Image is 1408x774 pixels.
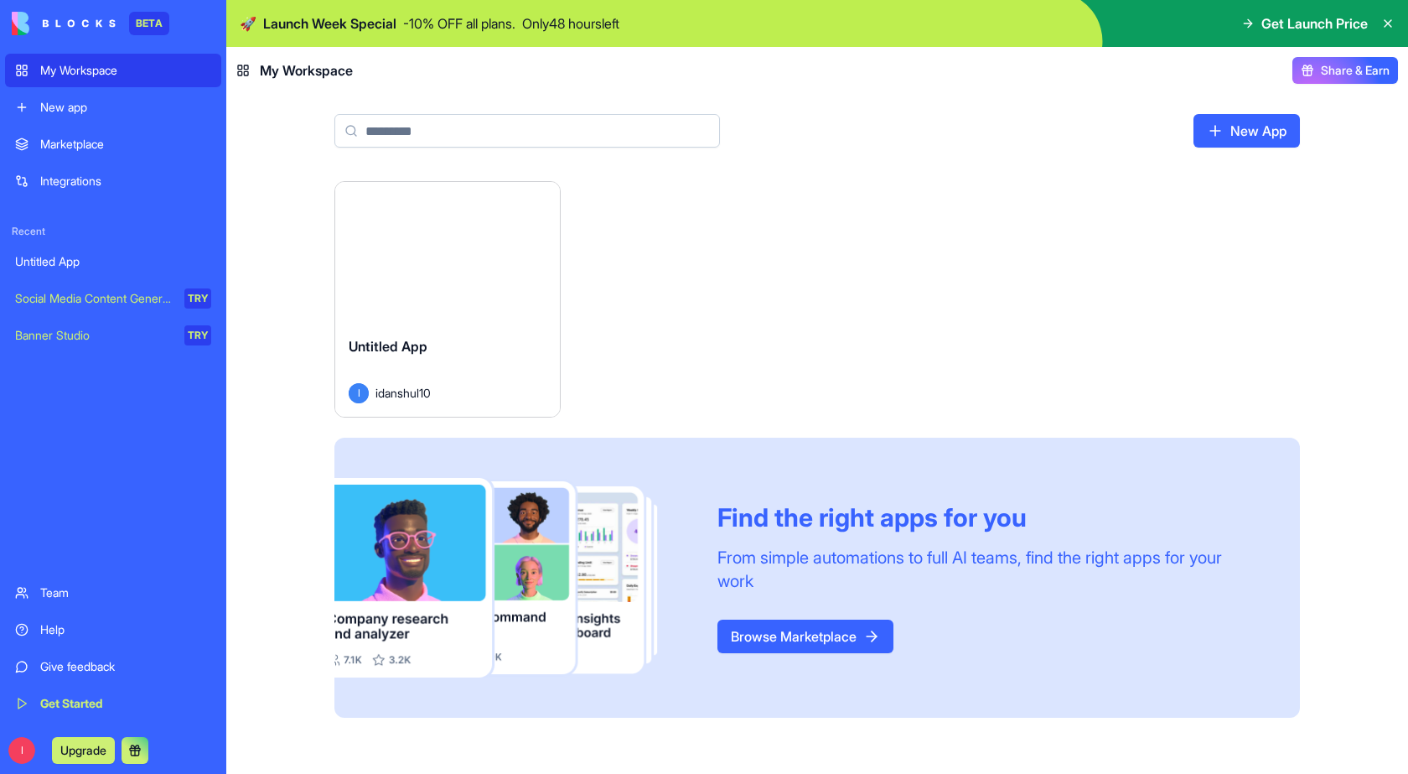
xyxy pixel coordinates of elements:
[334,478,691,678] img: Frame_181_egmpey.png
[1261,13,1368,34] span: Get Launch Price
[717,620,893,653] a: Browse Marketplace
[8,737,35,764] span: I
[5,613,221,647] a: Help
[5,576,221,610] a: Team
[349,338,427,355] span: Untitled App
[129,12,169,35] div: BETA
[5,650,221,683] a: Give feedback
[403,13,515,34] p: - 10 % OFF all plans.
[52,737,115,764] button: Upgrade
[1321,62,1390,79] span: Share & Earn
[5,225,221,238] span: Recent
[5,127,221,161] a: Marketplace
[40,99,211,116] div: New app
[5,54,221,87] a: My Workspace
[260,60,353,81] span: My Workspace
[5,282,221,315] a: Social Media Content GeneratorTRY
[12,12,169,35] a: BETA
[349,383,369,403] span: I
[717,502,1260,532] div: Find the right apps for you
[184,288,211,309] div: TRY
[375,384,431,402] span: idanshul10
[40,584,211,601] div: Team
[40,695,211,712] div: Get Started
[15,253,211,270] div: Untitled App
[240,13,256,34] span: 🚀
[1193,114,1300,148] a: New App
[15,290,173,307] div: Social Media Content Generator
[40,136,211,153] div: Marketplace
[522,13,619,34] p: Only 48 hours left
[263,13,396,34] span: Launch Week Special
[40,62,211,79] div: My Workspace
[12,12,116,35] img: logo
[1292,57,1398,84] button: Share & Earn
[5,319,221,352] a: Banner StudioTRY
[5,164,221,198] a: Integrations
[40,658,211,675] div: Give feedback
[5,91,221,124] a: New app
[52,741,115,758] a: Upgrade
[40,621,211,638] div: Help
[184,325,211,345] div: TRY
[40,173,211,190] div: Integrations
[15,327,173,344] div: Banner Studio
[5,687,221,720] a: Get Started
[5,245,221,278] a: Untitled App
[717,546,1260,593] div: From simple automations to full AI teams, find the right apps for your work
[334,181,561,418] a: Untitled AppIidanshul10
